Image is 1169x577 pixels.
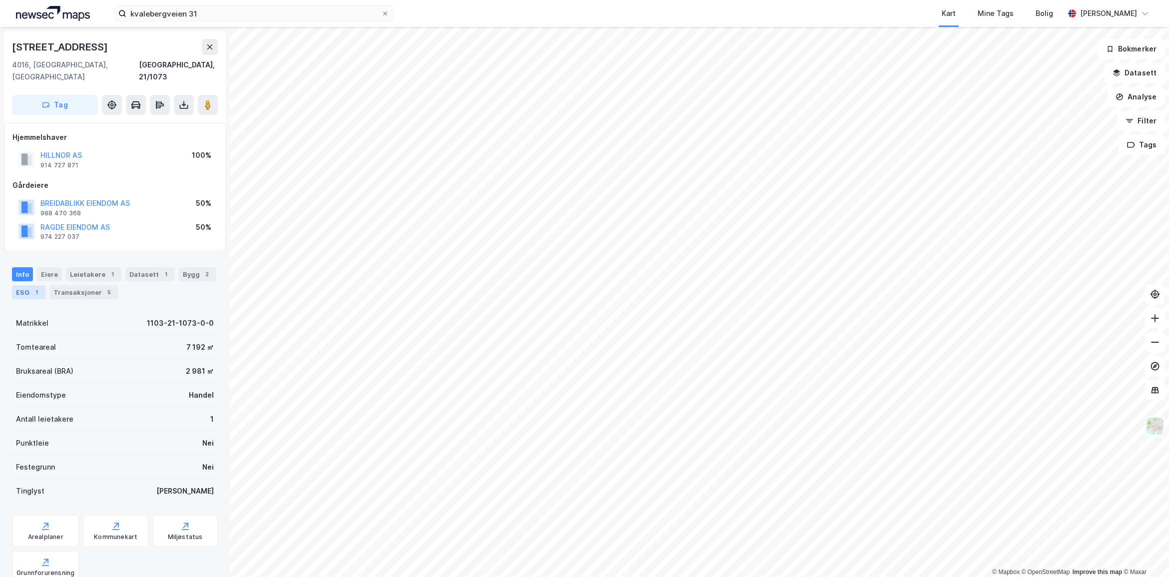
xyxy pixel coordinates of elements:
div: Matrikkel [16,317,48,329]
div: Leietakere [66,267,121,281]
div: Bolig [1036,7,1053,19]
button: Datasett [1104,63,1165,83]
div: 988 470 368 [40,209,81,217]
div: Antall leietakere [16,413,73,425]
div: Info [12,267,33,281]
div: 1103-21-1073-0-0 [147,317,214,329]
div: ESG [12,285,45,299]
div: 1 [161,269,171,279]
button: Analyse [1107,87,1165,107]
div: 914 727 871 [40,161,78,169]
button: Tag [12,95,98,115]
div: Nei [202,437,214,449]
div: 1 [31,287,41,297]
div: 4016, [GEOGRAPHIC_DATA], [GEOGRAPHIC_DATA] [12,59,139,83]
div: Grunnforurensning [16,569,74,577]
div: 100% [192,149,211,161]
div: 1 [107,269,117,279]
div: Hjemmelshaver [12,131,217,143]
div: Festegrunn [16,461,55,473]
div: 5 [104,287,114,297]
div: 7 192 ㎡ [186,341,214,353]
div: Gårdeiere [12,179,217,191]
a: Improve this map [1073,569,1122,576]
input: Søk på adresse, matrikkel, gårdeiere, leietakere eller personer [126,6,381,21]
div: Eiere [37,267,62,281]
button: Tags [1119,135,1165,155]
div: Tinglyst [16,485,44,497]
div: 2 [202,269,212,279]
div: Arealplaner [28,533,63,541]
div: 2 981 ㎡ [186,365,214,377]
button: Bokmerker [1098,39,1165,59]
div: [PERSON_NAME] [156,485,214,497]
div: Punktleie [16,437,49,449]
div: Bruksareal (BRA) [16,365,73,377]
div: Handel [189,389,214,401]
img: Z [1146,417,1165,436]
button: Filter [1117,111,1165,131]
div: 1 [210,413,214,425]
a: Mapbox [992,569,1020,576]
div: 974 227 037 [40,233,79,241]
div: Kart [942,7,956,19]
div: [STREET_ADDRESS] [12,39,110,55]
div: 50% [196,197,211,209]
div: Nei [202,461,214,473]
div: Datasett [125,267,175,281]
div: Tomteareal [16,341,56,353]
div: [GEOGRAPHIC_DATA], 21/1073 [139,59,218,83]
img: logo.a4113a55bc3d86da70a041830d287a7e.svg [16,6,90,21]
div: Kontrollprogram for chat [1119,529,1169,577]
a: OpenStreetMap [1022,569,1070,576]
div: Bygg [179,267,216,281]
div: Transaksjoner [49,285,118,299]
div: Mine Tags [978,7,1014,19]
div: [PERSON_NAME] [1080,7,1137,19]
div: Miljøstatus [168,533,203,541]
div: Eiendomstype [16,389,66,401]
div: Kommunekart [94,533,137,541]
iframe: Chat Widget [1119,529,1169,577]
div: 50% [196,221,211,233]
